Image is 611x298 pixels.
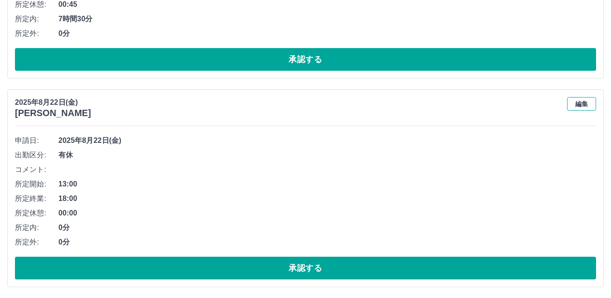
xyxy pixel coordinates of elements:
[58,222,596,233] span: 0分
[15,108,91,118] h3: [PERSON_NAME]
[58,135,596,146] span: 2025年8月22日(金)
[15,257,596,279] button: 承認する
[15,28,58,39] span: 所定外:
[58,14,596,24] span: 7時間30分
[58,150,596,161] span: 有休
[15,135,58,146] span: 申請日:
[58,179,596,190] span: 13:00
[15,97,91,108] p: 2025年8月22日(金)
[15,237,58,248] span: 所定外:
[15,222,58,233] span: 所定内:
[15,208,58,219] span: 所定休憩:
[15,48,596,71] button: 承認する
[58,208,596,219] span: 00:00
[58,193,596,204] span: 18:00
[15,164,58,175] span: コメント:
[15,179,58,190] span: 所定開始:
[15,193,58,204] span: 所定終業:
[58,28,596,39] span: 0分
[567,97,596,111] button: 編集
[15,14,58,24] span: 所定内:
[15,150,58,161] span: 出勤区分:
[58,237,596,248] span: 0分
